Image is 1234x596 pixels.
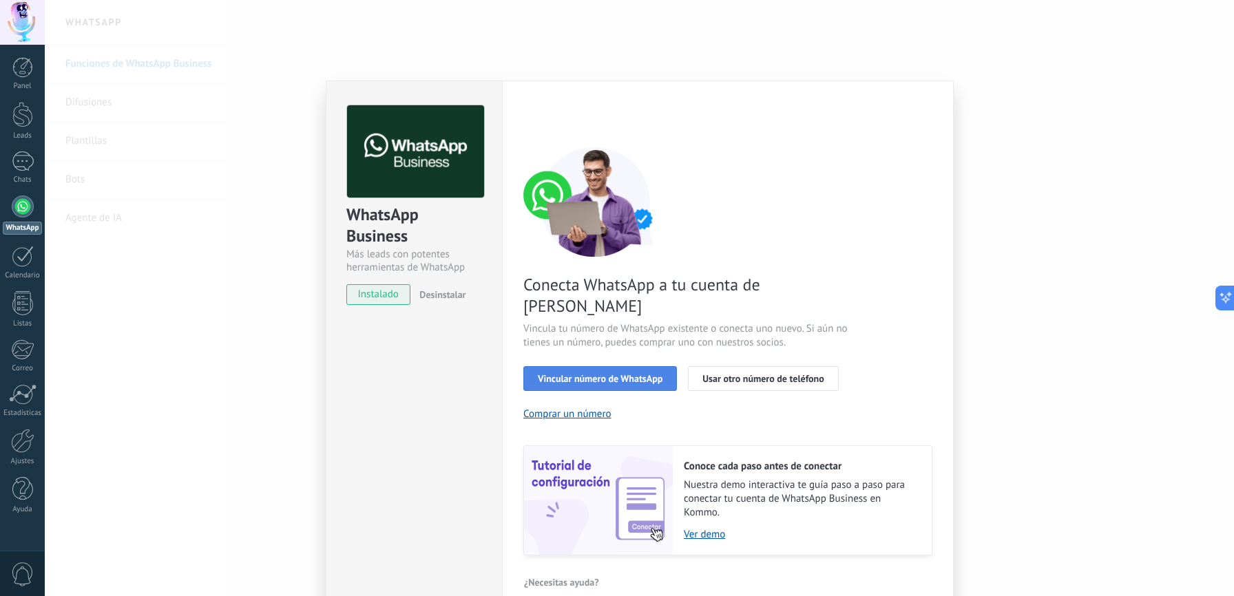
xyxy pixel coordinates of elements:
[684,478,918,520] span: Nuestra demo interactiva te guía paso a paso para conectar tu cuenta de WhatsApp Business en Kommo.
[3,131,43,140] div: Leads
[523,366,677,391] button: Vincular número de WhatsApp
[419,288,466,301] span: Desinstalar
[523,274,851,317] span: Conecta WhatsApp a tu cuenta de [PERSON_NAME]
[524,577,599,587] span: ¿Necesitas ayuda?
[3,271,43,280] div: Calendario
[3,222,42,235] div: WhatsApp
[702,374,824,383] span: Usar otro número de teléfono
[684,528,918,541] a: Ver demo
[414,284,466,305] button: Desinstalar
[3,175,43,184] div: Chats
[3,457,43,466] div: Ajustes
[523,407,611,421] button: Comprar un número
[688,366,838,391] button: Usar otro número de teléfono
[523,322,851,350] span: Vincula tu número de WhatsApp existente o conecta uno nuevo. Si aún no tienes un número, puedes c...
[523,147,668,257] img: connect number
[3,319,43,328] div: Listas
[523,572,600,593] button: ¿Necesitas ayuda?
[684,460,918,473] h2: Conoce cada paso antes de conectar
[3,409,43,418] div: Estadísticas
[538,374,662,383] span: Vincular número de WhatsApp
[346,248,482,274] div: Más leads con potentes herramientas de WhatsApp
[347,105,484,198] img: logo_main.png
[346,204,482,248] div: WhatsApp Business
[3,82,43,91] div: Panel
[3,364,43,373] div: Correo
[3,505,43,514] div: Ayuda
[347,284,410,305] span: instalado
